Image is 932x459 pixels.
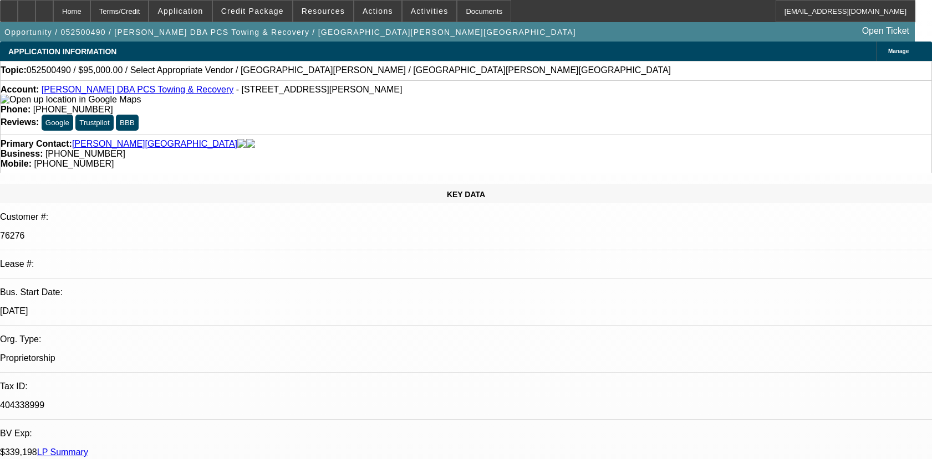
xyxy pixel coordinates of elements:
[293,1,353,22] button: Resources
[236,85,403,94] span: - [STREET_ADDRESS][PERSON_NAME]
[403,1,457,22] button: Activities
[4,28,576,37] span: Opportunity / 052500490 / [PERSON_NAME] DBA PCS Towing & Recovery / [GEOGRAPHIC_DATA][PERSON_NAME...
[27,65,671,75] span: 052500490 / $95,000.00 / Select Appropriate Vendor / [GEOGRAPHIC_DATA][PERSON_NAME] / [GEOGRAPHIC...
[237,139,246,149] img: facebook-icon.png
[42,115,73,131] button: Google
[33,105,113,114] span: [PHONE_NUMBER]
[354,1,401,22] button: Actions
[411,7,449,16] span: Activities
[1,139,72,149] strong: Primary Contact:
[42,85,234,94] a: [PERSON_NAME] DBA PCS Towing & Recovery
[302,7,345,16] span: Resources
[213,1,292,22] button: Credit Package
[888,48,909,54] span: Manage
[1,65,27,75] strong: Topic:
[116,115,139,131] button: BBB
[447,190,485,199] span: KEY DATA
[221,7,284,16] span: Credit Package
[246,139,255,149] img: linkedin-icon.png
[75,115,113,131] button: Trustpilot
[1,95,141,104] a: View Google Maps
[1,85,39,94] strong: Account:
[45,149,125,158] span: [PHONE_NUMBER]
[157,7,203,16] span: Application
[858,22,914,40] a: Open Ticket
[8,47,116,56] span: APPLICATION INFORMATION
[1,149,43,158] strong: Business:
[34,159,114,168] span: [PHONE_NUMBER]
[1,105,30,114] strong: Phone:
[149,1,211,22] button: Application
[363,7,393,16] span: Actions
[1,95,141,105] img: Open up location in Google Maps
[1,117,39,127] strong: Reviews:
[72,139,237,149] a: [PERSON_NAME][GEOGRAPHIC_DATA]
[37,447,88,457] a: LP Summary
[1,159,32,168] strong: Mobile:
